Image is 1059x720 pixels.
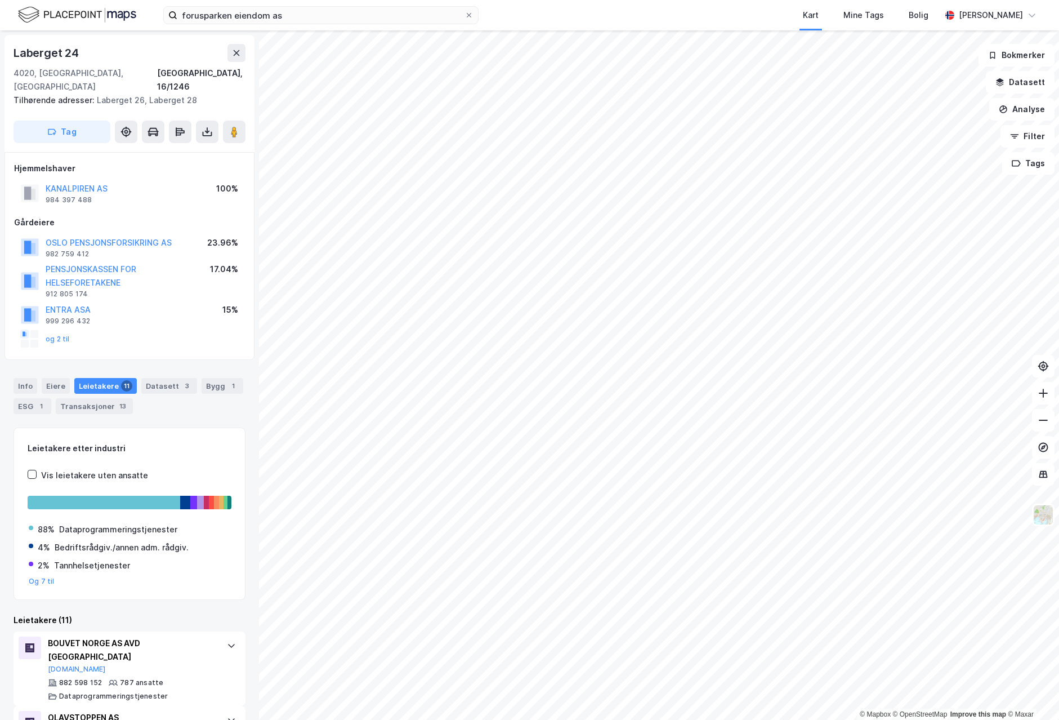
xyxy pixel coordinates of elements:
div: 982 759 412 [46,250,89,259]
div: Info [14,378,37,394]
button: Datasett [986,71,1054,94]
div: [GEOGRAPHIC_DATA], 16/1246 [157,66,245,94]
button: Og 7 til [29,577,55,586]
div: Leietakere etter industri [28,442,231,455]
div: Bygg [202,378,243,394]
div: Kontrollprogram for chat [1003,666,1059,720]
button: Tag [14,121,110,143]
button: Tags [1002,152,1054,175]
a: OpenStreetMap [893,710,948,718]
div: Laberget 24 [14,44,81,62]
div: Hjemmelshaver [14,162,245,175]
div: 912 805 174 [46,290,88,299]
a: Mapbox [860,710,891,718]
div: 15% [222,303,238,317]
div: Dataprogrammeringstjenester [59,523,177,536]
div: Mine Tags [843,8,884,22]
div: 88% [38,523,55,536]
button: Bokmerker [978,44,1054,66]
div: Leietakere [74,378,137,394]
div: 787 ansatte [120,678,163,687]
button: Analyse [989,98,1054,121]
div: Bolig [909,8,928,22]
div: 17.04% [210,263,238,276]
div: 999 296 432 [46,317,90,326]
div: 11 [121,380,132,392]
iframe: Chat Widget [1003,666,1059,720]
span: Tilhørende adresser: [14,95,97,105]
div: Gårdeiere [14,216,245,229]
div: BOUVET NORGE AS AVD [GEOGRAPHIC_DATA] [48,637,216,664]
div: [PERSON_NAME] [959,8,1023,22]
div: 100% [216,182,238,195]
img: logo.f888ab2527a4732fd821a326f86c7f29.svg [18,5,136,25]
input: Søk på adresse, matrikkel, gårdeiere, leietakere eller personer [177,7,464,24]
a: Improve this map [950,710,1006,718]
div: 2% [38,559,50,572]
div: Datasett [141,378,197,394]
img: Z [1033,504,1054,526]
button: Filter [1000,125,1054,148]
div: Tannhelsetjenester [54,559,130,572]
div: 984 397 488 [46,195,92,205]
div: 3 [181,380,193,392]
div: Vis leietakere uten ansatte [41,469,148,482]
button: [DOMAIN_NAME] [48,665,106,674]
div: Kart [803,8,819,22]
div: 882 598 152 [59,678,102,687]
div: Dataprogrammeringstjenester [59,692,168,701]
div: 1 [35,401,47,412]
div: 4% [38,541,50,554]
div: Eiere [42,378,70,394]
div: Transaksjoner [56,398,133,414]
div: ESG [14,398,51,414]
div: 23.96% [207,236,238,250]
div: Leietakere (11) [14,614,245,627]
div: Laberget 26, Laberget 28 [14,94,236,107]
div: Bedriftsrådgiv./annen adm. rådgiv. [55,541,189,554]
div: 13 [117,401,128,412]
div: 4020, [GEOGRAPHIC_DATA], [GEOGRAPHIC_DATA] [14,66,157,94]
div: 1 [227,380,239,392]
